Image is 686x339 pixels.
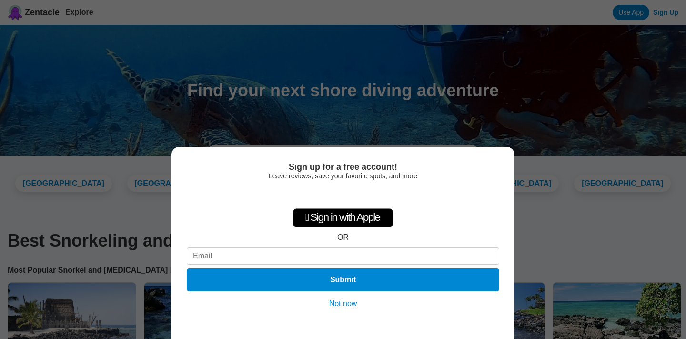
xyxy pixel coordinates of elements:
[293,208,393,227] div: Sign in with Apple
[187,268,499,291] button: Submit
[187,247,499,265] input: Email
[187,162,499,172] div: Sign up for a free account!
[187,172,499,180] div: Leave reviews, save your favorite spots, and more
[326,299,360,308] button: Not now
[295,185,392,205] iframe: Sign in with Google Button
[337,233,349,242] div: OR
